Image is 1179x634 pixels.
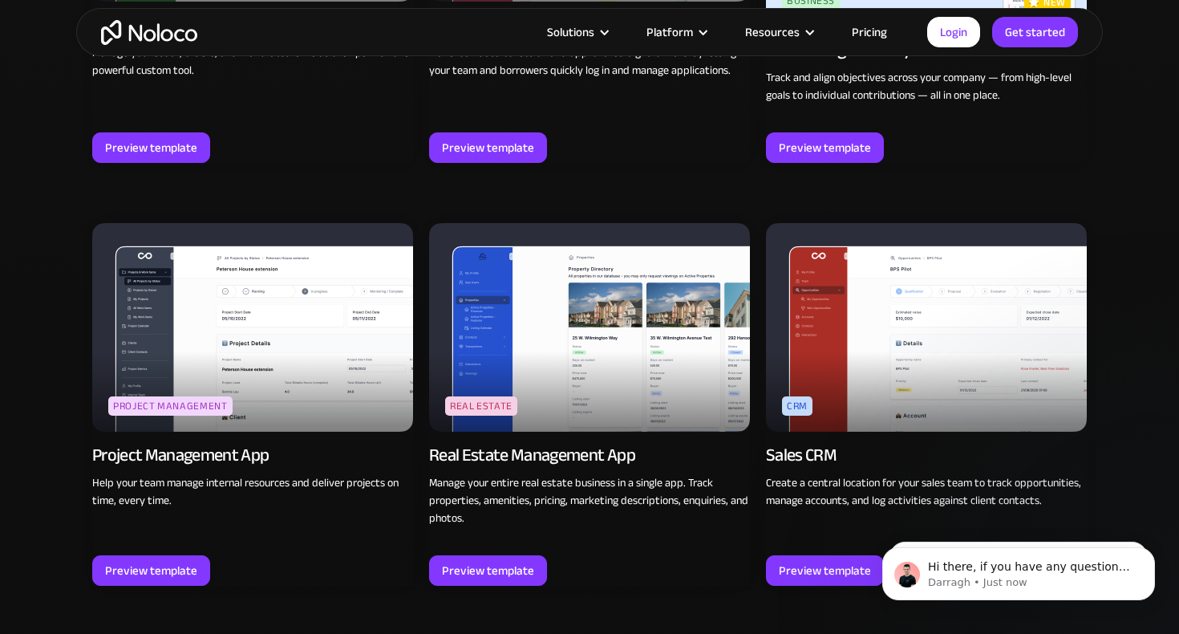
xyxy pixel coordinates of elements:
div: Preview template [779,137,871,158]
div: Platform [626,22,725,43]
div: Resources [745,22,800,43]
div: Solutions [547,22,594,43]
a: Real EstateReal Estate Management AppManage your entire real estate business in a single app. Tra... [429,223,750,586]
div: Real Estate [445,396,517,416]
div: Sales CRM [766,444,837,466]
a: Project ManagementProject Management AppHelp your team manage internal resources and deliver proj... [92,223,413,586]
p: Create a central location for your sales team to track opportunities, manage accounts, and log ac... [766,474,1087,510]
div: Preview template [442,137,534,158]
a: Pricing [832,22,907,43]
a: home [101,20,197,45]
div: Preview template [105,560,197,581]
iframe: Intercom notifications message [858,514,1179,626]
div: Project Management App [92,444,269,466]
p: Manage your entire real estate business in a single app. Track properties, amenities, pricing, ma... [429,474,750,527]
div: Preview template [779,560,871,581]
div: CRM [782,396,812,416]
div: Preview template [442,560,534,581]
div: Solutions [527,22,626,43]
a: CRMSales CRMCreate a central location for your sales team to track opportunities, manage accounts... [766,223,1087,586]
p: Help your team manage internal resources and deliver projects on time, every time. [92,474,413,510]
div: Resources [725,22,832,43]
a: Get started [992,17,1078,47]
div: Project Management [108,396,233,416]
a: Login [927,17,980,47]
div: Real Estate Management App [429,444,635,466]
div: Platform [646,22,693,43]
div: Preview template [105,137,197,158]
p: Track and align objectives across your company — from high-level goals to individual contribution... [766,69,1087,104]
